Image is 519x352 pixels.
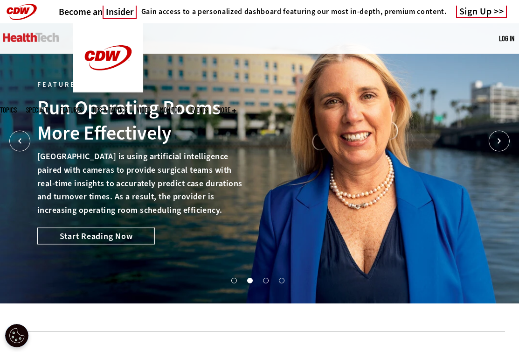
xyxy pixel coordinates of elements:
div: Run Operating Rooms More Effectively [37,95,245,146]
button: 4 of 4 [279,278,284,282]
a: Gain access to a personalized dashboard featuring our most in-depth, premium content. [137,7,447,16]
a: Start Reading Now [37,227,155,244]
span: Insider [103,6,137,19]
a: Tips & Tactics [92,106,127,113]
h4: Gain access to a personalized dashboard featuring our most in-depth, premium content. [141,7,447,16]
a: Log in [499,34,514,42]
p: [GEOGRAPHIC_DATA] is using artificial intelligence paired with cameras to provide surgical teams ... [37,150,245,217]
img: Home [73,23,143,92]
a: Video [137,106,151,113]
button: 3 of 4 [263,278,268,282]
span: More [217,106,236,113]
a: CDW [73,85,143,95]
a: MonITor [160,106,181,113]
button: Open Preferences [5,324,28,347]
a: Sign Up [456,6,507,18]
img: Home [3,33,59,42]
a: Features [60,106,83,113]
div: User menu [499,34,514,43]
a: Become anInsider [59,6,137,18]
button: Prev [9,131,30,152]
h3: Become an [59,6,137,18]
a: Events [190,106,208,113]
button: Next [489,131,510,152]
div: Cookie Settings [5,324,28,347]
span: Specialty [26,106,50,113]
button: 1 of 4 [231,278,236,282]
button: 2 of 4 [247,278,252,282]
